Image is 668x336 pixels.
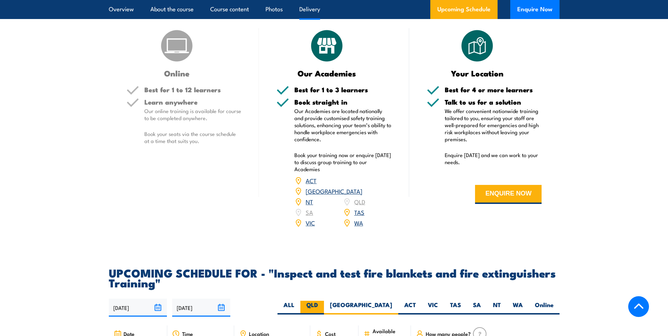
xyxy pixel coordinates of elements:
[144,86,242,93] h5: Best for 1 to 12 learners
[294,86,392,93] h5: Best for 1 to 3 learners
[475,185,542,204] button: ENQUIRE NOW
[306,218,315,227] a: VIC
[529,301,560,315] label: Online
[300,301,324,315] label: QLD
[427,69,528,77] h3: Your Location
[398,301,422,315] label: ACT
[422,301,444,315] label: VIC
[294,107,392,143] p: Our Academies are located nationally and provide customised safety training solutions, enhancing ...
[276,69,377,77] h3: Our Academies
[324,301,398,315] label: [GEOGRAPHIC_DATA]
[444,301,467,315] label: TAS
[354,218,363,227] a: WA
[109,299,167,317] input: From date
[507,301,529,315] label: WA
[354,208,364,216] a: TAS
[487,301,507,315] label: NT
[306,176,317,185] a: ACT
[445,107,542,143] p: We offer convenient nationwide training tailored to you, ensuring your staff are well-prepared fo...
[144,99,242,105] h5: Learn anywhere
[445,86,542,93] h5: Best for 4 or more learners
[172,299,230,317] input: To date
[294,151,392,173] p: Book your training now or enquire [DATE] to discuss group training to our Academies
[306,197,313,206] a: NT
[144,107,242,122] p: Our online training is available for course to be completed anywhere.
[294,99,392,105] h5: Book straight in
[306,187,362,195] a: [GEOGRAPHIC_DATA]
[109,268,560,287] h2: UPCOMING SCHEDULE FOR - "Inspect and test fire blankets and fire extinguishers Training"
[467,301,487,315] label: SA
[445,99,542,105] h5: Talk to us for a solution
[144,130,242,144] p: Book your seats via the course schedule at a time that suits you.
[277,301,300,315] label: ALL
[126,69,227,77] h3: Online
[445,151,542,166] p: Enquire [DATE] and we can work to your needs.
